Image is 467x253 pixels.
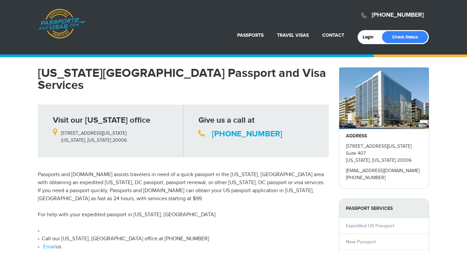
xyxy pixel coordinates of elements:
a: Email [43,244,56,250]
a: New Passport [346,239,376,245]
strong: PASSPORT SERVICES [339,199,429,218]
a: [PHONE_NUMBER] [372,11,424,19]
strong: Visit our [US_STATE] office [53,115,150,125]
a: Passports [237,32,264,38]
p: [PHONE_NUMBER] [346,174,422,181]
a: [PHONE_NUMBER] [212,129,282,139]
img: 1901-penn_-_28de80_-_029b8f063c7946511503b0bb3931d518761db640.jpg [339,68,429,129]
a: Travel Visas [277,32,309,38]
a: [EMAIL_ADDRESS][DOMAIN_NAME] [346,168,419,173]
a: Contact [322,32,344,38]
a: Login [363,34,378,40]
strong: ADDRESS [346,133,367,139]
a: Expedited US Passport [346,223,394,229]
p: For help with your expedited passport in [US_STATE], [GEOGRAPHIC_DATA]: [38,211,329,219]
p: [STREET_ADDRESS][US_STATE] Suite 407 [US_STATE], [US_STATE] 20006 [346,143,422,164]
a: Check Status [382,31,428,43]
li: us. [38,243,329,251]
strong: Give us a call at [198,115,255,125]
p: Passports and [DOMAIN_NAME] assists travelers in need of a quick passport in the [US_STATE], [GEO... [38,171,329,203]
p: [STREET_ADDRESS][US_STATE] [US_STATE], [US_STATE] 20006 [53,126,178,144]
h1: [US_STATE][GEOGRAPHIC_DATA] Passport and Visa Services [38,67,329,91]
li: Call our [US_STATE], [GEOGRAPHIC_DATA] office at [PHONE_NUMBER] [38,235,329,243]
a: Passports & [DOMAIN_NAME] [38,9,86,39]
